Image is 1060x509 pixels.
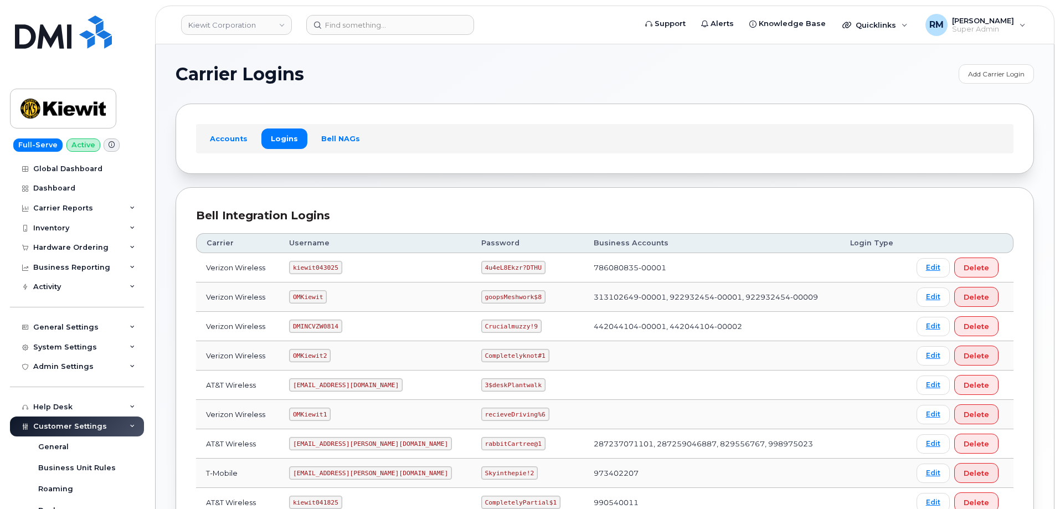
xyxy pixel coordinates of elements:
[584,429,840,459] td: 287237071101, 287259046887, 829556767, 998975023
[196,282,279,312] td: Verizon Wireless
[917,258,950,277] a: Edit
[964,468,989,479] span: Delete
[200,128,257,148] a: Accounts
[959,64,1034,84] a: Add Carrier Login
[481,378,546,392] code: 3$deskPlantwalk
[954,375,999,395] button: Delete
[964,497,989,508] span: Delete
[481,261,546,274] code: 4u4eL8Ekzr?DTHU
[964,351,989,361] span: Delete
[481,349,549,362] code: Completelyknot#1
[917,376,950,395] a: Edit
[289,437,452,450] code: [EMAIL_ADDRESS][PERSON_NAME][DOMAIN_NAME]
[954,258,999,277] button: Delete
[917,464,950,483] a: Edit
[196,371,279,400] td: AT&T Wireless
[289,349,331,362] code: OMKiewit2
[289,290,327,304] code: OMKiewit
[196,400,279,429] td: Verizon Wireless
[196,233,279,253] th: Carrier
[481,437,546,450] code: rabbitCartree@1
[964,292,989,302] span: Delete
[289,378,403,392] code: [EMAIL_ADDRESS][DOMAIN_NAME]
[481,290,546,304] code: goopsMeshwork$8
[964,380,989,390] span: Delete
[196,253,279,282] td: Verizon Wireless
[289,496,342,509] code: kiewit041825
[964,263,989,273] span: Delete
[917,346,950,366] a: Edit
[584,459,840,488] td: 973402207
[584,253,840,282] td: 786080835-00001
[481,320,542,333] code: Crucialmuzzy!9
[289,466,452,480] code: [EMAIL_ADDRESS][PERSON_NAME][DOMAIN_NAME]
[954,463,999,483] button: Delete
[584,282,840,312] td: 313102649-00001, 922932454-00001, 922932454-00009
[584,233,840,253] th: Business Accounts
[279,233,471,253] th: Username
[954,287,999,307] button: Delete
[471,233,584,253] th: Password
[261,128,307,148] a: Logins
[584,312,840,341] td: 442044104-00001, 442044104-00002
[481,466,538,480] code: Skyinthepie!2
[917,317,950,336] a: Edit
[289,320,342,333] code: DMINCVZW0814
[176,66,304,83] span: Carrier Logins
[917,405,950,424] a: Edit
[954,404,999,424] button: Delete
[196,459,279,488] td: T-Mobile
[840,233,907,253] th: Login Type
[312,128,369,148] a: Bell NAGs
[917,287,950,307] a: Edit
[289,261,342,274] code: kiewit043025
[481,496,560,509] code: CompletelyPartial$1
[196,208,1013,224] div: Bell Integration Logins
[964,409,989,420] span: Delete
[954,316,999,336] button: Delete
[964,321,989,332] span: Delete
[481,408,549,421] code: recieveDriving%6
[954,434,999,454] button: Delete
[917,434,950,454] a: Edit
[196,312,279,341] td: Verizon Wireless
[954,346,999,366] button: Delete
[289,408,331,421] code: OMKiewit1
[196,429,279,459] td: AT&T Wireless
[196,341,279,371] td: Verizon Wireless
[964,439,989,449] span: Delete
